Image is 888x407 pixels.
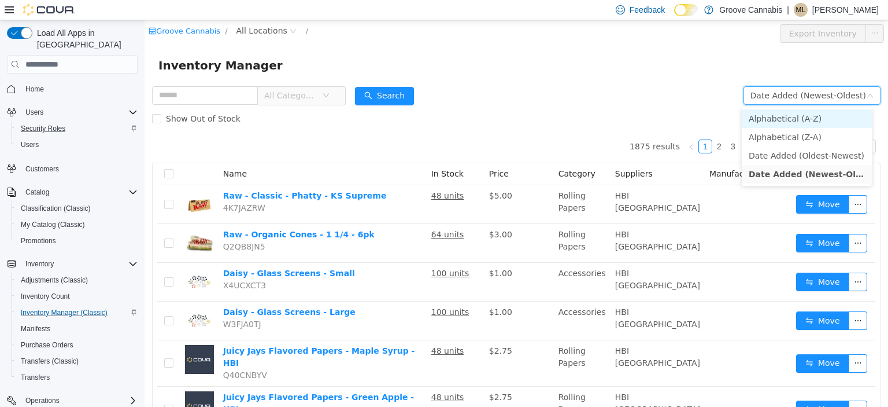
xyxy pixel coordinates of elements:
u: 64 units [287,210,320,219]
span: Manifests [21,324,50,333]
a: Inventory Count [16,289,75,303]
span: ML [796,3,806,17]
td: Accessories [409,243,466,281]
img: Daisy - Glass Screens - Large hero shot [40,286,69,315]
a: Security Roles [16,122,70,135]
a: Manifests [16,322,55,336]
span: HBI [GEOGRAPHIC_DATA] [471,326,556,347]
li: Date Added (Newest-Oldest) [597,145,727,163]
span: HBI [GEOGRAPHIC_DATA] [471,171,556,192]
button: Inventory Manager (Classic) [12,305,142,321]
span: $2.75 [345,372,368,382]
span: $1.00 [345,248,368,258]
span: Home [25,85,44,94]
button: Catalog [21,185,54,199]
span: In Stock [287,149,319,158]
td: Rolling Papers [409,320,466,366]
span: Inventory Count [16,289,138,303]
button: icon: ellipsis [704,175,723,193]
button: Export Inventory [635,4,721,23]
span: Promotions [21,236,56,245]
span: HBI [GEOGRAPHIC_DATA] [471,248,556,270]
span: Transfers [16,371,138,384]
span: $5.00 [345,171,368,180]
span: Q40CNBYV [79,350,123,360]
button: icon: searchSearch [210,67,269,85]
button: icon: ellipsis [704,214,723,232]
span: My Catalog (Classic) [21,220,85,229]
button: Home [2,80,142,97]
a: 4 [596,120,609,133]
span: Transfers [21,373,50,382]
a: Daisy - Glass Screens - Small [79,248,210,258]
a: Purchase Orders [16,338,78,352]
span: Inventory [25,259,54,269]
span: Manufacturer [565,149,619,158]
span: Show Out of Stock [17,94,101,103]
a: 1 [554,120,567,133]
span: Name [79,149,102,158]
a: Raw - Classic - Phatty - KS Supreme [79,171,242,180]
button: Customers [2,160,142,177]
span: Q2QB8JN5 [79,222,121,231]
button: Promotions [12,233,142,249]
li: 1 [554,119,568,133]
u: 100 units [287,287,325,296]
a: Customers [21,162,64,176]
span: HBI [GEOGRAPHIC_DATA] [471,287,556,309]
li: 3 [582,119,595,133]
span: All Categories [120,69,172,81]
span: Catalog [25,188,49,197]
div: Michael Langburt [794,3,808,17]
button: Inventory [2,256,142,272]
button: Users [12,137,142,153]
span: Manifests [16,322,138,336]
span: Customers [21,161,138,175]
button: icon: ellipsis [704,252,723,271]
button: Inventory Count [12,288,142,305]
img: Cova [23,4,75,16]
button: icon: swapMove [652,252,705,271]
p: Groove Cannabis [719,3,782,17]
a: icon: shopGroove Cannabis [4,6,76,15]
span: 4K7JAZRW [79,183,121,192]
span: Suppliers [471,149,508,158]
button: Purchase Orders [12,337,142,353]
button: icon: swapMove [652,380,705,399]
span: Price [345,149,364,158]
span: Users [25,108,43,117]
button: icon: ellipsis [704,291,723,310]
a: 2 [568,120,581,133]
span: Transfers (Classic) [16,354,138,368]
li: Previous Page [540,119,554,133]
i: icon: down [722,72,729,80]
span: Adjustments (Classic) [21,276,88,285]
td: Rolling Papers [409,165,466,204]
span: Inventory Manager (Classic) [16,306,138,320]
div: Date Added (Newest-Oldest) [606,67,721,84]
button: Inventory [21,257,58,271]
a: Adjustments (Classic) [16,273,92,287]
u: 48 units [287,326,320,335]
img: Raw - Organic Cones - 1 1/4 - 6pk hero shot [40,208,69,237]
button: icon: ellipsis [704,334,723,353]
span: Users [16,138,138,152]
img: Juicy Jays Flavored Papers - Green Apple - HBI placeholder [40,371,69,400]
button: Transfers [12,369,142,386]
li: 2 [568,119,582,133]
span: HBI [GEOGRAPHIC_DATA] [471,372,556,394]
span: Inventory [21,257,138,271]
span: Operations [25,396,60,405]
span: Load All Apps in [GEOGRAPHIC_DATA] [32,27,138,50]
p: [PERSON_NAME] [812,3,879,17]
span: Adjustments (Classic) [16,273,138,287]
i: icon: close-circle [145,8,152,14]
span: Inventory Manager [14,36,145,54]
span: W3FJA0TJ [79,299,117,309]
a: Classification (Classic) [16,201,95,215]
span: $2.75 [345,326,368,335]
i: icon: left [543,123,550,130]
a: Transfers [16,371,54,384]
span: Classification (Classic) [16,201,138,215]
button: Catalog [2,184,142,200]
